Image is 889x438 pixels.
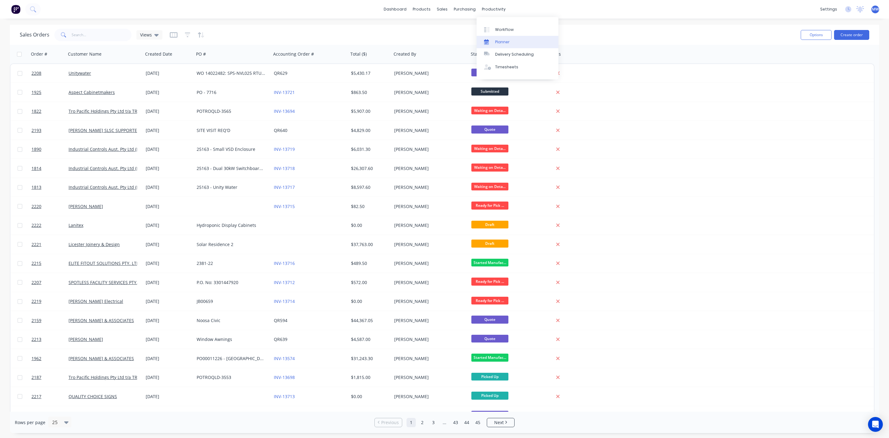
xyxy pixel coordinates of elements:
a: Page 1 is your current page [407,418,416,427]
div: 2381-22 [197,260,265,266]
div: [PERSON_NAME] [394,89,463,96]
a: INV-13718 [274,165,295,171]
span: Quote [471,316,508,323]
a: 2217 [31,387,69,406]
span: 1962 [31,355,41,362]
span: Ready for Pick ... [471,278,508,285]
span: 2217 [31,393,41,400]
div: POTROQLD-3565 [197,108,265,114]
a: [PERSON_NAME] & ASSOCIATES [69,317,134,323]
span: Views [140,32,152,38]
div: [DATE] [146,127,192,134]
div: [PERSON_NAME] [394,317,463,324]
div: $0.00 [351,298,387,304]
div: 25163 - Small VSD Enclosure [197,146,265,152]
a: 2209 [31,406,69,425]
div: [DATE] [146,165,192,172]
span: MW [872,6,879,12]
a: INV-13717 [274,184,295,190]
div: [PERSON_NAME] [394,374,463,381]
div: Window Awnings [197,336,265,342]
div: Open Intercom Messenger [868,417,883,432]
a: [PERSON_NAME] SLSC SUPPORTERS [69,127,142,133]
div: PO - 7716 [197,89,265,96]
span: 2208 [31,70,41,76]
a: Tro Pacific Holdings Pty Ltd t/a TROPAC [69,108,149,114]
a: Industrial Controls Aust. Pty Ltd (ICA) [69,146,144,152]
a: SPOTLESS FACILITY SERVICES PTY. LTD [69,279,147,285]
a: [PERSON_NAME] & ASSOCIATES [69,355,134,361]
div: [DATE] [146,241,192,248]
a: QUALITY CHOICE SIGNS [69,393,117,399]
a: Next page [487,419,514,426]
div: $44,367.05 [351,317,387,324]
ul: Pagination [372,418,517,427]
div: $572.00 [351,279,387,286]
span: 2215 [31,260,41,266]
a: INV-13712 [274,279,295,285]
span: 1813 [31,184,41,190]
input: Search... [72,29,132,41]
span: 1822 [31,108,41,114]
span: 2222 [31,222,41,228]
span: Picked Up [471,373,508,381]
div: $863.50 [351,89,387,96]
span: 2221 [31,241,41,248]
a: QR629 [274,70,287,76]
div: [PERSON_NAME] [394,146,463,152]
a: INV-13713 [274,393,295,399]
div: [PERSON_NAME] [394,355,463,362]
span: 2187 [31,374,41,381]
a: 1890 [31,140,69,159]
div: [DATE] [146,336,192,342]
span: 2159 [31,317,41,324]
div: [PERSON_NAME] [394,70,463,76]
a: INV-13698 [274,374,295,380]
img: Factory [11,5,20,14]
a: 1813 [31,178,69,197]
div: Status [471,51,484,57]
a: dashboard [381,5,410,14]
div: [DATE] [146,355,192,362]
span: Quote [471,69,508,76]
div: Created Date [145,51,172,57]
div: PO00011226 - [GEOGRAPHIC_DATA] [197,355,265,362]
span: 1890 [31,146,41,152]
a: 2159 [31,311,69,330]
div: [PERSON_NAME] [394,336,463,342]
div: [DATE] [146,146,192,152]
a: Delivery Scheduling [477,48,558,61]
a: Page 3 [429,418,438,427]
a: Unitywater [69,70,91,76]
span: 2219 [31,298,41,304]
div: Order # [31,51,47,57]
button: Options [801,30,832,40]
div: P.O. No: 3301447920 [197,279,265,286]
a: Jump forward [440,418,449,427]
a: Industrial Controls Aust. Pty Ltd (ICA) [69,184,144,190]
span: Ready for Pick ... [471,297,508,304]
a: Licester Joinery & Design [69,241,120,247]
span: Started Manufac... [471,259,508,266]
span: 1814 [31,165,41,172]
div: $37,763.00 [351,241,387,248]
a: INV-13694 [274,108,295,114]
div: [DATE] [146,393,192,400]
span: Started Manufac... [471,354,508,361]
a: Lanitex [69,222,83,228]
span: Waiting on Deta... [471,107,508,114]
div: 25163 - Unity Water [197,184,265,190]
div: WO 14022482: SPS-NVL025 RTU Radio [197,70,265,76]
div: [PERSON_NAME] [394,393,463,400]
div: Solar Residence 2 [197,241,265,248]
div: [PERSON_NAME] [394,165,463,172]
div: [DATE] [146,108,192,114]
span: Waiting on Deta... [471,164,508,171]
div: [PERSON_NAME] [394,241,463,248]
div: SITE VISIT REQ'D [197,127,265,134]
a: 2208 [31,64,69,83]
div: Created By [394,51,416,57]
a: 2193 [31,121,69,140]
span: Waiting on Deta... [471,183,508,190]
div: $8,597.60 [351,184,387,190]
